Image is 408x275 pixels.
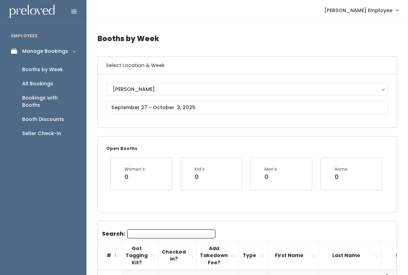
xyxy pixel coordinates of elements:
[106,145,137,151] small: Open Booths
[127,229,215,238] input: Search:
[335,172,347,181] div: 0
[335,166,347,172] div: Home
[22,66,63,73] div: Booths by Week
[317,3,405,18] a: [PERSON_NAME] Employee
[195,166,205,172] div: Kid's
[22,130,61,137] div: Seller Check-in
[124,172,145,181] div: 0
[98,57,397,74] h6: Select Location & Week
[10,5,55,18] img: preloved logo
[22,80,53,87] div: All Bookings
[195,172,205,181] div: 0
[102,229,215,238] label: Search:
[122,241,158,270] th: Got Tagging Kit?: activate to sort column ascending
[22,48,68,55] div: Manage Bookings
[324,7,392,14] span: [PERSON_NAME] Employee
[124,166,145,172] div: Women's
[239,241,267,270] th: Type: activate to sort column ascending
[267,241,318,270] th: First Name: activate to sort column ascending
[318,241,381,270] th: Last Name: activate to sort column ascending
[196,241,239,270] th: Add Takedown Fee?: activate to sort column ascending
[265,166,277,172] div: Men's
[106,83,388,96] button: [PERSON_NAME]
[265,172,277,181] div: 0
[22,116,64,123] div: Booth Discounts
[98,241,122,270] th: #: activate to sort column descending
[113,85,382,93] div: [PERSON_NAME]
[22,94,75,109] div: Bookings with Booths
[106,101,388,114] input: September 27 - October 3, 2025
[158,241,196,270] th: Checked in?: activate to sort column ascending
[98,29,397,48] h4: Booths by Week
